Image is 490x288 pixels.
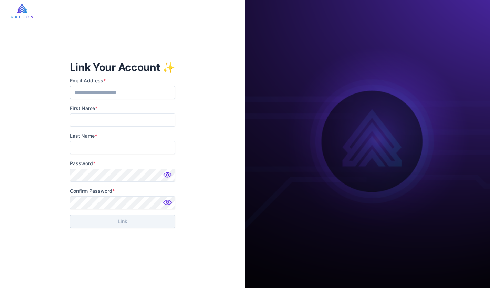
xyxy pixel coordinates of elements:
h1: Link Your Account ✨ [70,60,175,74]
img: Password hidden [161,170,175,184]
img: raleon-logo-whitebg.9aac0268.jpg [11,4,33,18]
label: Password [70,160,175,167]
label: Confirm Password [70,187,175,195]
label: Last Name [70,132,175,140]
label: First Name [70,105,175,112]
img: Password hidden [161,198,175,211]
label: Email Address [70,77,175,85]
button: Link [70,215,175,228]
